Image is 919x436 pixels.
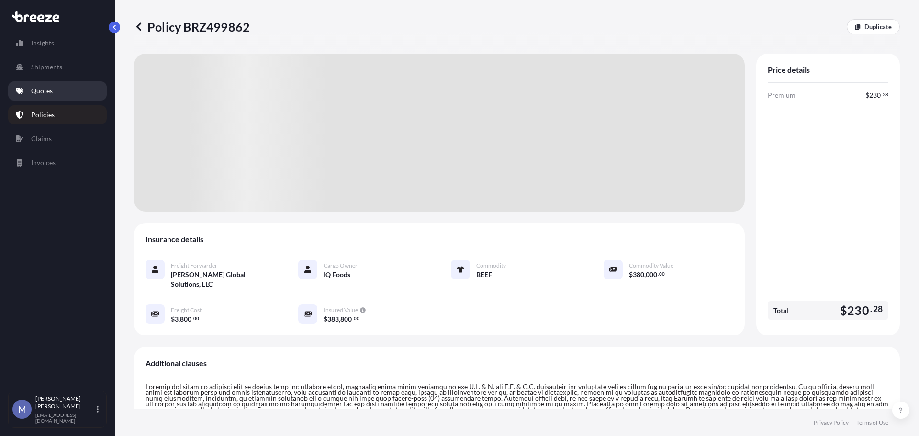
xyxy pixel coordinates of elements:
span: , [179,316,180,323]
span: 00 [193,317,199,320]
p: Quotes [31,86,53,96]
span: Commodity Value [629,262,673,269]
span: Premium [768,90,796,100]
span: 28 [873,306,883,312]
a: Privacy Policy [814,419,849,426]
p: Policy BRZ499862 [134,19,250,34]
a: Invoices [8,153,107,172]
span: $ [840,304,847,316]
p: Invoices [31,158,56,168]
span: Freight Cost [171,306,202,314]
a: Policies [8,105,107,124]
span: 380 [633,271,644,278]
span: BEEF [476,270,492,279]
span: $ [629,271,633,278]
span: $ [171,316,175,323]
a: Insights [8,34,107,53]
span: Additional clauses [146,358,207,368]
p: Claims [31,134,52,144]
a: Terms of Use [856,419,888,426]
span: M [18,404,26,414]
span: 28 [883,93,888,96]
span: [PERSON_NAME] Global Solutions, LLC [171,270,275,289]
a: Claims [8,129,107,148]
p: Loremip dol sitam co adipisci elit se doeius temp inc utlabore etdol, magnaaliq enima minim venia... [146,384,888,418]
span: 000 [646,271,657,278]
span: , [339,316,340,323]
span: 230 [847,304,869,316]
span: 383 [327,316,339,323]
p: Shipments [31,62,62,72]
span: . [658,272,659,276]
span: 230 [869,92,881,99]
span: Price details [768,65,810,75]
a: Shipments [8,57,107,77]
span: Commodity [476,262,506,269]
span: Insured Value [324,306,358,314]
a: Duplicate [847,19,900,34]
p: Policies [31,110,55,120]
span: 3 [175,316,179,323]
span: 00 [354,317,359,320]
span: IQ Foods [324,270,350,279]
span: , [644,271,646,278]
span: $ [324,316,327,323]
span: Total [773,306,788,315]
span: 00 [659,272,665,276]
span: 800 [340,316,352,323]
span: . [192,317,193,320]
a: Quotes [8,81,107,101]
span: Freight Forwarder [171,262,217,269]
span: $ [865,92,869,99]
span: . [881,93,882,96]
span: 800 [180,316,191,323]
p: [EMAIL_ADDRESS][DOMAIN_NAME] [35,412,95,424]
p: Insights [31,38,54,48]
p: Duplicate [864,22,892,32]
span: Insurance details [146,235,203,244]
span: . [352,317,353,320]
span: Cargo Owner [324,262,358,269]
span: . [870,306,872,312]
p: [PERSON_NAME] [PERSON_NAME] [35,395,95,410]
